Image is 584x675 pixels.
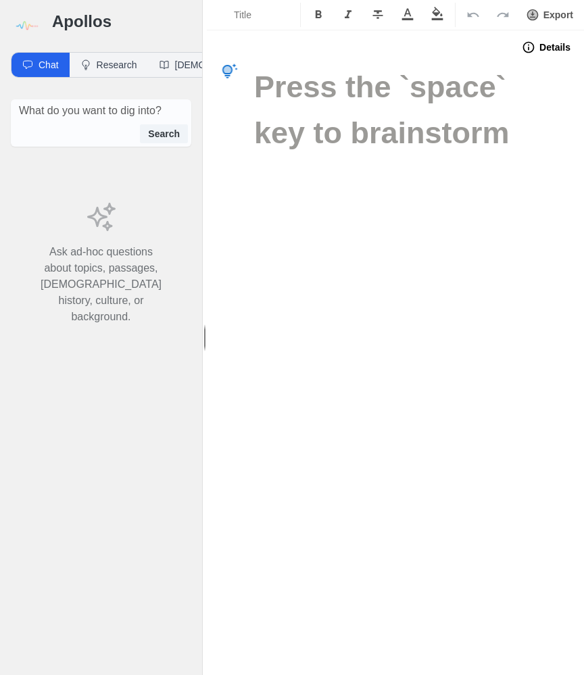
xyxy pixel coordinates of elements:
button: Format Italics [333,3,363,27]
p: Ask ad-hoc questions about topics, passages, [DEMOGRAPHIC_DATA] history, culture, or background. [41,244,162,325]
span: Title [234,8,281,22]
button: Formatting Options [210,3,297,27]
button: Research [70,53,148,77]
button: Chat [11,53,70,77]
button: Search [140,124,188,143]
h3: Apollos [52,11,191,32]
button: [DEMOGRAPHIC_DATA] [148,53,292,77]
button: Format Strikethrough [363,3,393,27]
button: Export [518,3,581,27]
img: logo [11,11,41,41]
button: Details [514,36,579,58]
button: Format Bold [303,3,333,27]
